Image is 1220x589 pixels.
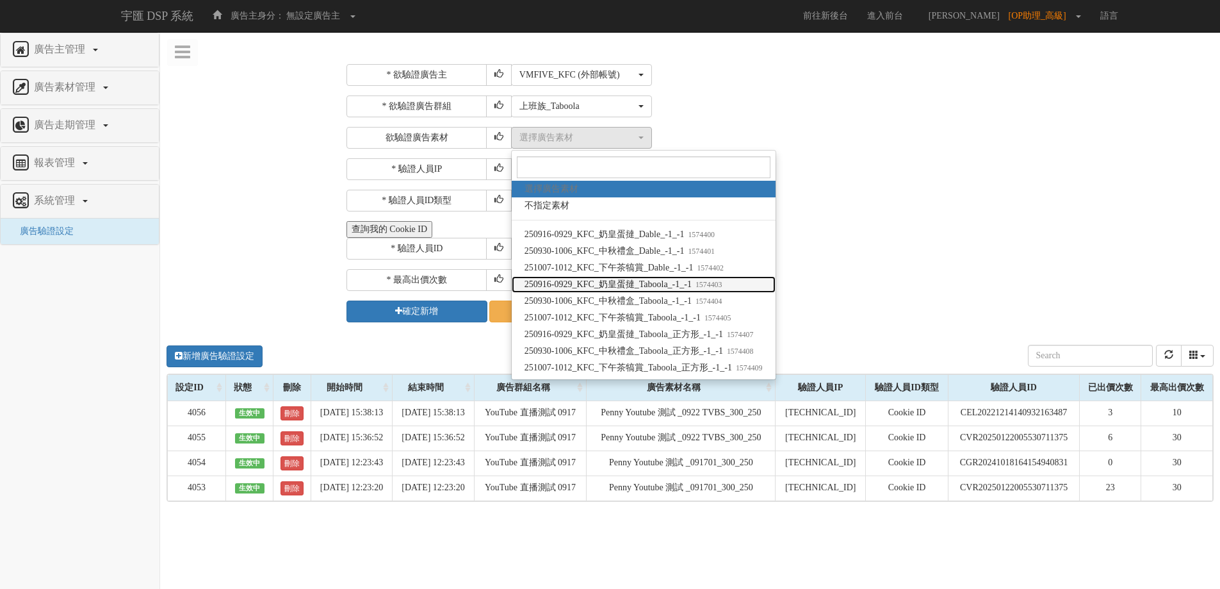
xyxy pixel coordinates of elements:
td: [TECHNICAL_ID] [776,401,866,426]
div: 狀態 [226,375,273,401]
td: Cookie ID [866,401,948,426]
small: 1574402 [693,263,724,272]
div: 設定ID [168,375,225,401]
span: 廣告主身分： [231,11,284,21]
div: 已出價次數 [1080,375,1141,401]
span: 250930-1006_KFC_中秋禮盒_Taboola_正方形_-1_-1 [525,345,754,358]
a: 廣告素材管理 [10,78,149,98]
a: 廣告驗證設定 [10,226,74,236]
div: 廣告群組名稱 [475,375,587,401]
td: 4054 [168,451,226,476]
td: Cookie ID [866,451,948,476]
a: 廣告走期管理 [10,115,149,136]
input: Search [517,156,770,178]
td: 30 [1141,426,1213,451]
a: 系統管理 [10,191,149,212]
td: 30 [1141,476,1213,501]
div: Columns [1181,345,1214,367]
button: columns [1181,345,1214,367]
button: 確定新增 [346,301,487,322]
small: 1574409 [732,363,763,372]
td: YouTube 直播測試 0917 [474,401,587,426]
span: 251007-1012_KFC_下午茶犒賞_Taboola_正方形_-1_-1 [525,361,763,374]
span: 報表管理 [31,157,81,168]
span: 250930-1006_KFC_中秋禮盒_Taboola_-1_-1 [525,295,722,308]
div: 驗證人員ID [948,375,1079,401]
a: 報表管理 [10,153,149,174]
small: 1574408 [723,347,754,356]
td: 30 [1141,451,1213,476]
td: Penny Youtube 測試 _0922 TVBS_300_250 [587,401,776,426]
td: 23 [1080,476,1141,501]
td: YouTube 直播測試 0917 [474,476,587,501]
div: 廣告素材名稱 [587,375,775,401]
td: Penny Youtube 測試 _0922 TVBS_300_250 [587,426,776,451]
td: CVR20250122005530711375 [948,426,1079,451]
span: [PERSON_NAME] [922,11,1006,21]
td: [DATE] 15:38:13 [393,401,474,426]
td: 4055 [168,426,226,451]
span: 生效中 [235,483,264,494]
td: Penny Youtube 測試 _091701_300_250 [587,451,776,476]
span: [OP助理_高級] [1009,11,1073,21]
small: 1574401 [684,247,715,256]
span: 生效中 [235,458,264,469]
div: 驗證人員ID類型 [866,375,948,401]
a: 刪除 [281,406,304,420]
div: 選擇廣告素材 [519,131,636,144]
a: 刪除 [281,481,304,495]
div: 最高出價次數 [1141,375,1212,401]
button: VMFIVE_KFC (外部帳號) [511,64,652,86]
a: 刪除 [281,456,304,470]
button: 上班族_Taboola [511,95,652,117]
span: 廣告主管理 [31,44,92,54]
td: CVR20250122005530711375 [948,476,1079,501]
td: [TECHNICAL_ID] [776,476,866,501]
td: Cookie ID [866,476,948,501]
span: 生效中 [235,433,264,444]
span: 250930-1006_KFC_中秋禮盒_Dable_-1_-1 [525,245,715,258]
span: 選擇廣告素材 [525,183,578,195]
span: 系統管理 [31,195,81,206]
div: 上班族_Taboola [519,100,636,113]
td: 3 [1080,401,1141,426]
small: 1574407 [723,330,754,339]
button: 選擇廣告素材 [511,127,652,149]
small: 1574405 [701,313,731,322]
td: [DATE] 12:23:20 [311,476,392,501]
span: 250916-0929_KFC_奶皇蛋撻_Dable_-1_-1 [525,228,715,241]
span: 250916-0929_KFC_奶皇蛋撻_Taboola_正方形_-1_-1 [525,328,754,341]
button: refresh [1156,345,1182,367]
td: 6 [1080,426,1141,451]
span: 250916-0929_KFC_奶皇蛋撻_Taboola_-1_-1 [525,278,722,291]
input: Search [1028,345,1153,367]
td: [DATE] 12:23:20 [393,476,474,501]
span: 無設定廣告主 [286,11,340,21]
span: 生效中 [235,408,264,419]
div: 刪除 [273,375,311,401]
span: 251007-1012_KFC_下午茶犒賞_Taboola_-1_-1 [525,311,731,324]
small: 1574403 [692,280,722,289]
td: [DATE] 15:38:13 [311,401,392,426]
span: 廣告走期管理 [31,119,102,130]
span: 不指定素材 [525,199,569,212]
td: 0 [1080,451,1141,476]
small: 1574400 [684,230,715,239]
td: [DATE] 12:23:43 [311,451,392,476]
a: 廣告主管理 [10,40,149,60]
td: YouTube 直播測試 0917 [474,451,587,476]
td: 4056 [168,401,226,426]
span: 廣告素材管理 [31,81,102,92]
td: CEL20221214140932163487 [948,401,1079,426]
td: [DATE] 15:36:52 [311,426,392,451]
td: [DATE] 12:23:43 [393,451,474,476]
div: 驗證人員IP [776,375,865,401]
a: 新增廣告驗證設定 [167,345,263,367]
td: CGR20241018164154940831 [948,451,1079,476]
td: YouTube 直播測試 0917 [474,426,587,451]
td: [TECHNICAL_ID] [776,426,866,451]
a: 刪除 [281,431,304,445]
td: Penny Youtube 測試 _091701_300_250 [587,476,776,501]
td: Cookie ID [866,426,948,451]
